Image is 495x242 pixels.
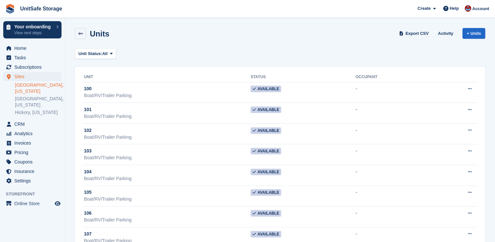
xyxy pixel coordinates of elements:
a: menu [3,63,62,72]
span: Create [418,5,431,12]
a: Activity [435,28,456,39]
td: - [356,186,431,206]
button: Unit Status: All [75,48,116,59]
span: Tasks [14,53,53,62]
span: 104 [84,168,91,175]
span: Insurance [14,167,53,176]
a: Your onboarding View next steps [3,21,62,38]
span: Subscriptions [14,63,53,72]
a: menu [3,129,62,138]
div: Boat/RV/Trailer Parking [84,154,251,161]
span: Available [251,210,281,217]
th: Unit [83,72,251,82]
a: menu [3,199,62,208]
h2: Units [90,29,109,38]
span: Pricing [14,148,53,157]
span: Available [251,86,281,92]
span: Help [450,5,459,12]
span: 102 [84,127,91,134]
td: - [356,165,431,186]
span: 100 [84,85,91,92]
a: menu [3,176,62,185]
img: Danielle Galang [465,5,471,12]
a: [GEOGRAPHIC_DATA], [US_STATE] [15,96,62,108]
span: 101 [84,106,91,113]
a: menu [3,120,62,129]
div: Boat/RV/Trailer Parking [84,134,251,141]
span: All [102,50,108,57]
span: Home [14,44,53,53]
a: menu [3,148,62,157]
a: [GEOGRAPHIC_DATA], [US_STATE] [15,82,62,94]
a: UnitSafe Storage [18,3,65,14]
span: Coupons [14,157,53,166]
span: Storefront [6,191,65,197]
span: Analytics [14,129,53,138]
span: Online Store [14,199,53,208]
span: Unit Status: [78,50,102,57]
th: Status [251,72,355,82]
span: 103 [84,148,91,154]
td: - [356,82,431,103]
a: menu [3,72,62,81]
span: Available [251,148,281,154]
span: Settings [14,176,53,185]
td: - [356,144,431,165]
div: Boat/RV/Trailer Parking [84,175,251,182]
a: menu [3,157,62,166]
span: Account [472,6,489,12]
a: menu [3,53,62,62]
span: Available [251,127,281,134]
a: Hickory, [US_STATE] [15,109,62,116]
span: Invoices [14,138,53,148]
span: Available [251,169,281,175]
span: Available [251,107,281,113]
span: Export CSV [406,30,429,37]
span: CRM [14,120,53,129]
a: menu [3,167,62,176]
span: Sites [14,72,53,81]
span: 105 [84,189,91,196]
span: Available [251,189,281,196]
div: Boat/RV/Trailer Parking [84,217,251,223]
p: View next steps [14,30,53,36]
a: menu [3,138,62,148]
td: - [356,206,431,227]
a: + Units [462,28,485,39]
th: Occupant [356,72,431,82]
div: Boat/RV/Trailer Parking [84,92,251,99]
img: stora-icon-8386f47178a22dfd0bd8f6a31ec36ba5ce8667c1dd55bd0f319d3a0aa187defe.svg [5,4,15,14]
td: - [356,123,431,144]
div: Boat/RV/Trailer Parking [84,113,251,120]
a: menu [3,44,62,53]
div: Boat/RV/Trailer Parking [84,196,251,203]
span: 107 [84,231,91,237]
span: Available [251,231,281,237]
a: Preview store [54,200,62,207]
a: Export CSV [398,28,432,39]
td: - [356,103,431,124]
span: 106 [84,210,91,217]
p: Your onboarding [14,24,53,29]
